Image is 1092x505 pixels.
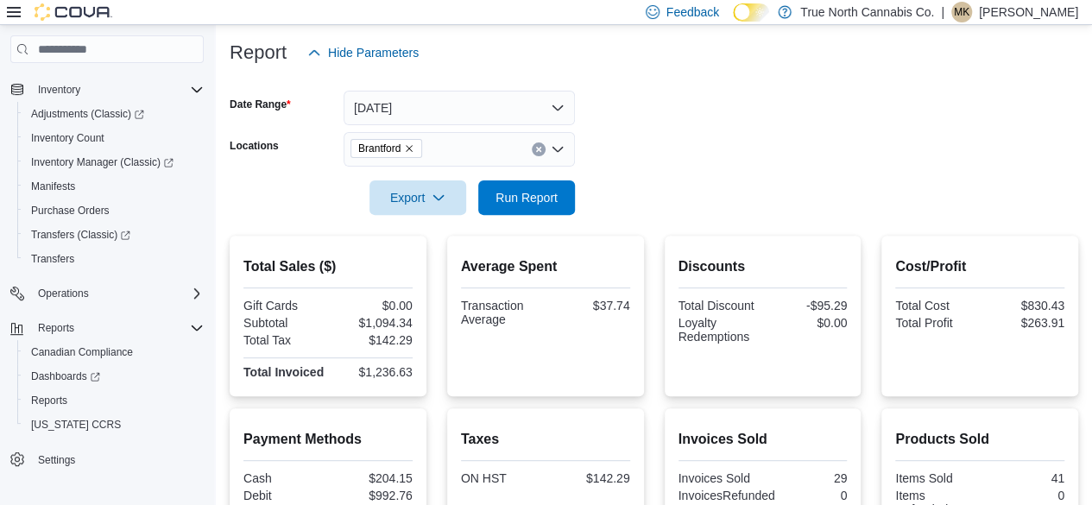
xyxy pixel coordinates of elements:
div: $37.74 [549,299,630,312]
span: Transfers (Classic) [24,224,204,245]
button: Operations [3,281,211,306]
div: $992.76 [331,489,413,502]
button: Inventory [3,78,211,102]
div: $204.15 [331,471,413,485]
a: Transfers (Classic) [24,224,137,245]
button: Remove Brantford from selection in this group [404,143,414,154]
button: Settings [3,447,211,472]
div: Gift Cards [243,299,325,312]
button: Transfers [17,247,211,271]
div: Cash [243,471,325,485]
div: Subtotal [243,316,325,330]
span: Inventory Count [31,131,104,145]
span: Adjustments (Classic) [31,107,144,121]
button: Clear input [532,142,546,156]
span: Operations [38,287,89,300]
div: $142.29 [549,471,630,485]
div: Total Cost [895,299,976,312]
div: Total Profit [895,316,976,330]
h2: Products Sold [895,429,1064,450]
div: 29 [766,471,847,485]
input: Dark Mode [733,3,769,22]
span: Purchase Orders [31,204,110,218]
span: Operations [31,283,204,304]
div: Total Discount [679,299,760,312]
span: Brantford [358,140,401,157]
span: Inventory [31,79,204,100]
span: Reports [38,321,74,335]
span: Inventory Manager (Classic) [31,155,174,169]
h2: Average Spent [461,256,630,277]
div: Transaction Average [461,299,542,326]
button: Operations [31,283,96,304]
span: Transfers (Classic) [31,228,130,242]
a: Purchase Orders [24,200,117,221]
span: Dashboards [31,369,100,383]
a: [US_STATE] CCRS [24,414,128,435]
span: Run Report [496,189,558,206]
div: 41 [983,471,1064,485]
div: $142.29 [331,333,413,347]
span: Canadian Compliance [24,342,204,363]
a: Manifests [24,176,82,197]
div: InvoicesRefunded [679,489,775,502]
span: [US_STATE] CCRS [31,418,121,432]
div: Total Tax [243,333,325,347]
a: Dashboards [24,366,107,387]
h2: Total Sales ($) [243,256,413,277]
h2: Taxes [461,429,630,450]
div: $263.91 [983,316,1064,330]
span: Manifests [24,176,204,197]
span: Hide Parameters [328,44,419,61]
span: Reports [31,394,67,407]
a: Settings [31,450,82,470]
h2: Cost/Profit [895,256,1064,277]
button: Canadian Compliance [17,340,211,364]
h2: Discounts [679,256,848,277]
label: Locations [230,139,279,153]
button: Reports [17,388,211,413]
div: $1,094.34 [331,316,413,330]
a: Dashboards [17,364,211,388]
span: Manifests [31,180,75,193]
div: 0 [782,489,848,502]
span: Purchase Orders [24,200,204,221]
button: Inventory [31,79,87,100]
button: [DATE] [344,91,575,125]
a: Canadian Compliance [24,342,140,363]
h3: Report [230,42,287,63]
div: ON HST [461,471,542,485]
p: [PERSON_NAME] [979,2,1078,22]
label: Date Range [230,98,291,111]
div: Items Sold [895,471,976,485]
div: Loyalty Redemptions [679,316,760,344]
span: Dashboards [24,366,204,387]
span: Transfers [31,252,74,266]
button: Run Report [478,180,575,215]
a: Adjustments (Classic) [24,104,151,124]
span: Inventory Count [24,128,204,148]
div: Invoices Sold [679,471,760,485]
h2: Invoices Sold [679,429,848,450]
span: Reports [31,318,204,338]
span: Settings [38,453,75,467]
span: MK [954,2,969,22]
div: $0.00 [766,316,847,330]
a: Adjustments (Classic) [17,102,211,126]
span: Settings [31,449,204,470]
span: Feedback [666,3,719,21]
h2: Payment Methods [243,429,413,450]
div: Debit [243,489,325,502]
strong: Total Invoiced [243,365,324,379]
img: Cova [35,3,112,21]
a: Reports [24,390,74,411]
button: Manifests [17,174,211,199]
button: Export [369,180,466,215]
span: Inventory Manager (Classic) [24,152,204,173]
button: Reports [3,316,211,340]
span: Inventory [38,83,80,97]
a: Inventory Manager (Classic) [24,152,180,173]
span: Washington CCRS [24,414,204,435]
div: $0.00 [331,299,413,312]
